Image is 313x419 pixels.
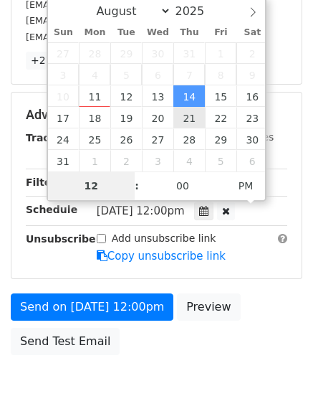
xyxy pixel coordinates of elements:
[226,171,266,200] span: Click to toggle
[205,42,236,64] span: August 1, 2025
[135,171,139,200] span: :
[205,28,236,37] span: Fri
[173,128,205,150] span: August 28, 2025
[48,64,80,85] span: August 3, 2025
[79,85,110,107] span: August 11, 2025
[79,42,110,64] span: July 28, 2025
[110,64,142,85] span: August 5, 2025
[26,32,186,42] small: [EMAIL_ADDRESS][DOMAIN_NAME]
[173,150,205,171] span: September 4, 2025
[142,28,173,37] span: Wed
[142,42,173,64] span: July 30, 2025
[48,128,80,150] span: August 24, 2025
[26,52,86,70] a: +27 more
[79,28,110,37] span: Mon
[236,128,268,150] span: August 30, 2025
[236,64,268,85] span: August 9, 2025
[142,107,173,128] span: August 20, 2025
[236,85,268,107] span: August 16, 2025
[177,293,240,321] a: Preview
[48,107,80,128] span: August 17, 2025
[11,293,173,321] a: Send on [DATE] 12:00pm
[26,204,77,215] strong: Schedule
[48,28,80,37] span: Sun
[48,150,80,171] span: August 31, 2025
[97,204,185,217] span: [DATE] 12:00pm
[26,107,287,123] h5: Advanced
[142,85,173,107] span: August 13, 2025
[139,171,226,200] input: Minute
[79,150,110,171] span: September 1, 2025
[48,85,80,107] span: August 10, 2025
[97,250,226,263] a: Copy unsubscribe link
[26,132,74,143] strong: Tracking
[26,176,62,188] strong: Filters
[48,42,80,64] span: July 27, 2025
[173,107,205,128] span: August 21, 2025
[205,107,236,128] span: August 22, 2025
[110,150,142,171] span: September 2, 2025
[110,128,142,150] span: August 26, 2025
[173,85,205,107] span: August 14, 2025
[236,150,268,171] span: September 6, 2025
[205,128,236,150] span: August 29, 2025
[11,328,120,355] a: Send Test Email
[79,107,110,128] span: August 18, 2025
[236,42,268,64] span: August 2, 2025
[205,85,236,107] span: August 15, 2025
[112,231,216,246] label: Add unsubscribe link
[205,150,236,171] span: September 5, 2025
[110,107,142,128] span: August 19, 2025
[173,64,205,85] span: August 7, 2025
[79,64,110,85] span: August 4, 2025
[48,171,135,200] input: Hour
[241,350,313,419] iframe: Chat Widget
[110,28,142,37] span: Tue
[173,28,205,37] span: Thu
[171,4,223,18] input: Year
[110,85,142,107] span: August 12, 2025
[142,128,173,150] span: August 27, 2025
[142,150,173,171] span: September 3, 2025
[236,28,268,37] span: Sat
[110,42,142,64] span: July 29, 2025
[205,64,236,85] span: August 8, 2025
[26,233,96,245] strong: Unsubscribe
[142,64,173,85] span: August 6, 2025
[79,128,110,150] span: August 25, 2025
[236,107,268,128] span: August 23, 2025
[173,42,205,64] span: July 31, 2025
[26,15,186,26] small: [EMAIL_ADDRESS][DOMAIN_NAME]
